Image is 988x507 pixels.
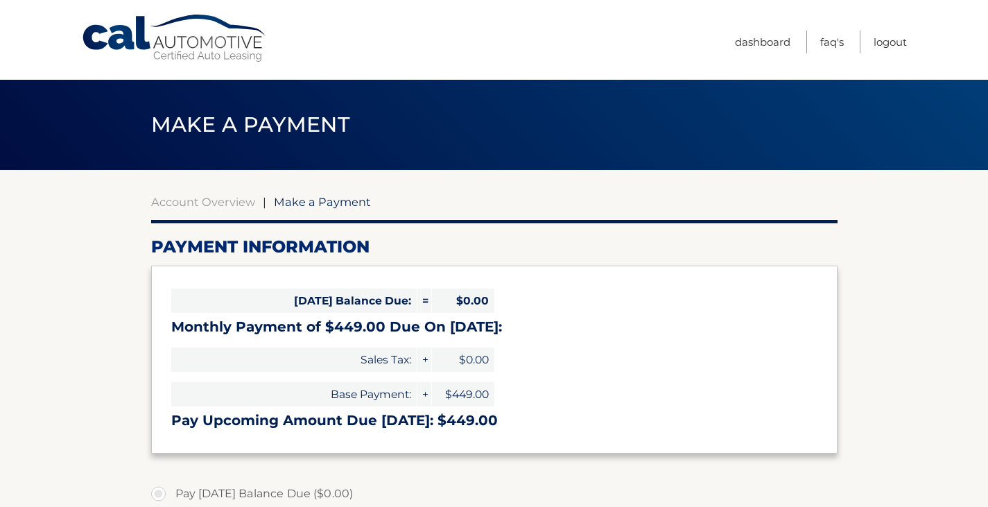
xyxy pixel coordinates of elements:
span: $449.00 [432,382,494,406]
h2: Payment Information [151,237,838,257]
a: Cal Automotive [81,14,268,63]
span: $0.00 [432,347,494,372]
a: FAQ's [820,31,844,53]
h3: Pay Upcoming Amount Due [DATE]: $449.00 [171,412,817,429]
a: Logout [874,31,907,53]
span: Base Payment: [171,382,417,406]
span: [DATE] Balance Due: [171,289,417,313]
span: + [417,382,431,406]
span: + [417,347,431,372]
span: = [417,289,431,313]
h3: Monthly Payment of $449.00 Due On [DATE]: [171,318,817,336]
a: Dashboard [735,31,790,53]
span: Make a Payment [151,112,350,137]
span: Sales Tax: [171,347,417,372]
span: | [263,195,266,209]
span: Make a Payment [274,195,371,209]
span: $0.00 [432,289,494,313]
a: Account Overview [151,195,255,209]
